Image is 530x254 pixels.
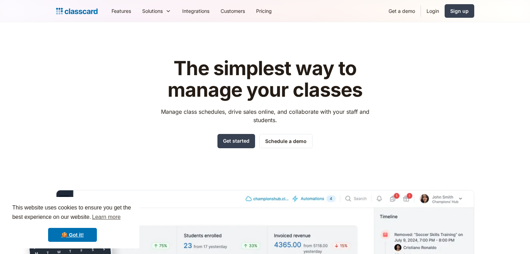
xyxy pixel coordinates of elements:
[450,7,469,15] div: Sign up
[421,3,445,19] a: Login
[91,212,122,222] a: learn more about cookies
[215,3,251,19] a: Customers
[259,134,313,148] a: Schedule a demo
[56,6,98,16] a: home
[445,4,474,18] a: Sign up
[177,3,215,19] a: Integrations
[154,108,376,124] p: Manage class schedules, drive sales online, and collaborate with your staff and students.
[106,3,137,19] a: Features
[137,3,177,19] div: Solutions
[12,204,133,222] span: This website uses cookies to ensure you get the best experience on our website.
[48,228,97,242] a: dismiss cookie message
[142,7,163,15] div: Solutions
[217,134,255,148] a: Get started
[6,197,139,248] div: cookieconsent
[154,58,376,101] h1: The simplest way to manage your classes
[251,3,277,19] a: Pricing
[383,3,421,19] a: Get a demo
